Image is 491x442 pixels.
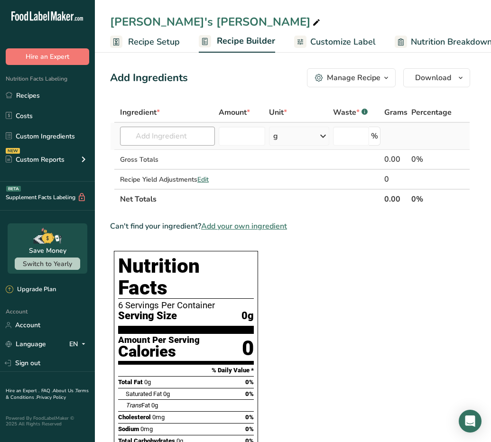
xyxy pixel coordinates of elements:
div: Open Intercom Messenger [459,410,482,433]
span: 0% [245,378,254,386]
span: Recipe Setup [128,36,180,48]
a: About Us . [53,387,75,394]
div: 0% [411,154,452,165]
span: Cholesterol [118,414,151,421]
div: Manage Recipe [327,72,380,83]
a: Recipe Setup [110,31,180,53]
span: 0g [151,402,158,409]
a: FAQ . [41,387,53,394]
span: 0mg [152,414,165,421]
span: Saturated Fat [126,390,162,397]
div: Recipe Yield Adjustments [120,175,215,184]
a: Terms & Conditions . [6,387,89,401]
section: % Daily Value * [118,365,254,376]
div: g [273,130,278,142]
button: Download [403,68,470,87]
div: 6 Servings Per Container [118,301,254,310]
span: Amount [219,107,250,118]
div: Amount Per Serving [118,336,200,345]
a: Hire an Expert . [6,387,39,394]
span: Grams [384,107,408,118]
div: 0 [242,336,254,361]
span: 0% [245,390,254,397]
span: 0% [245,425,254,433]
button: Manage Recipe [307,68,396,87]
div: Can't find your ingredient? [110,221,470,232]
span: Sodium [118,425,139,433]
i: Trans [126,402,141,409]
input: Add Ingredient [120,127,215,146]
div: 0.00 [384,154,408,165]
span: Total Fat [118,378,143,386]
span: 0g [241,310,254,322]
span: 0g [144,378,151,386]
span: Add your own ingredient [201,221,287,232]
div: Waste [333,107,368,118]
h1: Nutrition Facts [118,255,254,299]
a: Privacy Policy [37,394,66,401]
span: Edit [197,175,209,184]
span: Fat [126,402,150,409]
div: Upgrade Plan [6,285,56,295]
th: 0% [409,189,454,209]
div: Custom Reports [6,155,65,165]
span: Switch to Yearly [23,259,72,268]
button: Hire an Expert [6,48,89,65]
span: Recipe Builder [217,35,275,47]
div: EN [69,339,89,350]
div: 0 [384,174,408,185]
span: Download [415,72,451,83]
span: Serving Size [118,310,177,322]
div: Powered By FoodLabelMaker © 2025 All Rights Reserved [6,415,89,427]
div: Save Money [29,246,66,256]
a: Language [6,336,46,352]
span: Percentage [411,107,452,118]
th: 0.00 [382,189,409,209]
div: Gross Totals [120,155,215,165]
span: Ingredient [120,107,160,118]
span: 0mg [140,425,153,433]
span: 0g [163,390,170,397]
div: Add Ingredients [110,70,188,86]
span: Unit [269,107,287,118]
div: BETA [6,186,21,192]
th: Net Totals [118,189,382,209]
div: NEW [6,148,20,154]
a: Recipe Builder [199,30,275,53]
span: Customize Label [310,36,376,48]
div: Calories [118,345,200,359]
div: [PERSON_NAME]'s [PERSON_NAME] [110,13,322,30]
a: Customize Label [294,31,376,53]
button: Switch to Yearly [15,258,80,270]
span: 0% [245,414,254,421]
